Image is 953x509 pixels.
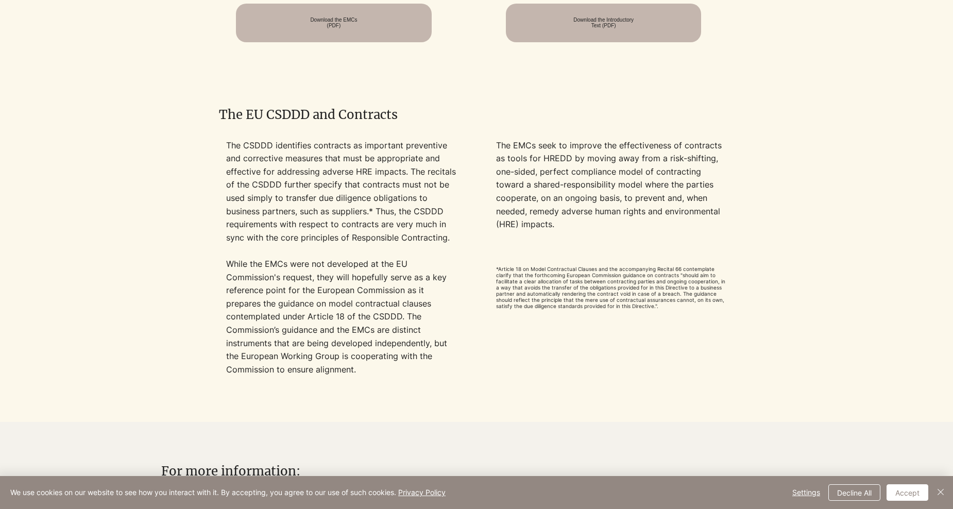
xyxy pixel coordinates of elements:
button: Accept [887,484,928,501]
a: Download the Introductory Text (PDF) [506,4,701,42]
span: Settings [792,485,820,500]
a: Download the EMCs (PDF) [236,4,431,42]
img: Close [934,486,947,498]
h2: The EU CSDDD and Contracts [219,106,734,124]
button: Close [934,484,947,501]
p: The CSDDD identifies contracts as important preventive and corrective measures that must be appro... [226,139,457,245]
span: *Article 18 on Model Contractual Clauses and the accompanying Recital 66 contemplate clarify that... [496,266,725,309]
p: While the EMCs were not developed at the EU Commission's request,​ they will hopefully serve as a... [226,258,457,403]
a: Privacy Policy [398,488,446,497]
button: Decline All [828,484,880,501]
span: For more information: [161,463,300,479]
span: Download the EMCs (PDF) [310,17,357,28]
p: The EMCs seek to improve the effectiveness of contracts as tools for HREDD by moving away from a ... [496,139,727,231]
span: Download the Introductory Text (PDF) [573,17,634,28]
span: We use cookies on our website to see how you interact with it. By accepting, you agree to our use... [10,488,446,497]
